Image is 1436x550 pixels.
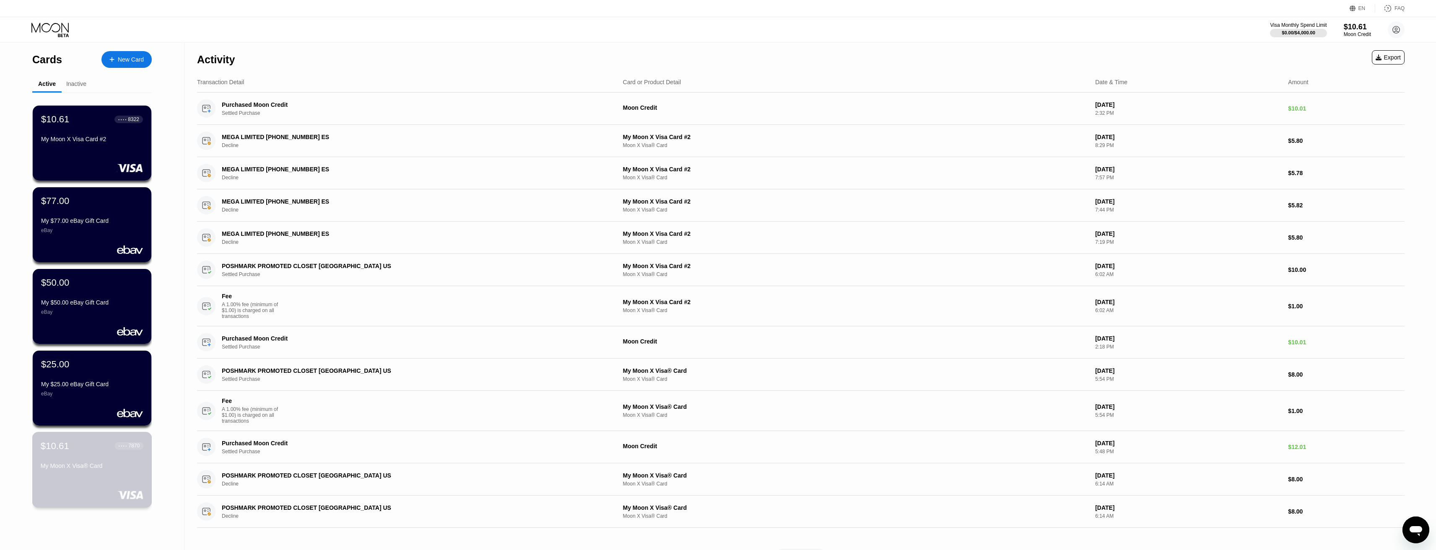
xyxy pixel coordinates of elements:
[1270,22,1327,28] div: Visa Monthly Spend Limit
[623,134,1089,140] div: My Moon X Visa Card #2
[128,443,140,449] div: 7870
[197,125,1405,157] div: MEGA LIMITED [PHONE_NUMBER] ESDeclineMy Moon X Visa Card #2Moon X Visa® Card[DATE]8:29 PM$5.80
[222,376,599,382] div: Settled Purchase
[222,481,599,487] div: Decline
[623,367,1089,374] div: My Moon X Visa® Card
[222,239,599,245] div: Decline
[118,118,127,121] div: ● ● ● ●
[222,134,573,140] div: MEGA LIMITED [PHONE_NUMBER] ES
[1402,516,1429,543] iframe: Button to launch messaging window
[1095,110,1281,116] div: 2:32 PM
[1288,79,1308,85] div: Amount
[38,80,56,87] div: Active
[197,254,1405,286] div: POSHMARK PROMOTED CLOSET [GEOGRAPHIC_DATA] USSettled PurchaseMy Moon X Visa Card #2Moon X Visa® C...
[1344,23,1371,31] div: $10.61
[1095,412,1281,418] div: 5:54 PM
[623,338,1089,345] div: Moon Credit
[1095,335,1281,342] div: [DATE]
[1095,263,1281,269] div: [DATE]
[1288,339,1405,346] div: $10.01
[197,431,1405,463] div: Purchased Moon CreditSettled PurchaseMoon Credit[DATE]5:48 PM$12.01
[41,299,143,306] div: My $50.00 eBay Gift Card
[41,440,69,451] div: $10.61
[1288,266,1405,273] div: $10.00
[1288,476,1405,483] div: $8.00
[623,299,1089,305] div: My Moon X Visa Card #2
[1288,234,1405,241] div: $5.80
[222,335,573,342] div: Purchased Moon Credit
[222,302,285,319] div: A 1.00% fee (minimum of $1.00) is charged on all transactions
[1095,367,1281,374] div: [DATE]
[1095,207,1281,213] div: 7:44 PM
[41,381,143,387] div: My $25.00 eBay Gift Card
[41,277,69,288] div: $50.00
[1288,371,1405,378] div: $8.00
[623,166,1089,173] div: My Moon X Visa Card #2
[1288,170,1405,176] div: $5.78
[33,106,151,181] div: $10.61● ● ● ●8322My Moon X Visa Card #2
[222,472,573,479] div: POSHMARK PROMOTED CLOSET [GEOGRAPHIC_DATA] US
[1095,403,1281,410] div: [DATE]
[1095,513,1281,519] div: 6:14 AM
[222,175,599,181] div: Decline
[623,104,1089,111] div: Moon Credit
[222,142,599,148] div: Decline
[222,398,280,404] div: Fee
[41,227,143,233] div: eBay
[33,269,151,344] div: $50.00My $50.00 eBay Gift CardeBay
[128,116,139,122] div: 8322
[1288,202,1405,209] div: $5.82
[197,463,1405,496] div: POSHMARK PROMOTED CLOSET [GEOGRAPHIC_DATA] USDeclineMy Moon X Visa® CardMoon X Visa® Card[DATE]6:...
[197,222,1405,254] div: MEGA LIMITED [PHONE_NUMBER] ESDeclineMy Moon X Visa Card #2Moon X Visa® Card[DATE]7:19 PM$5.80
[1288,444,1405,450] div: $12.01
[1095,440,1281,447] div: [DATE]
[1344,23,1371,37] div: $10.61Moon Credit
[1095,79,1127,85] div: Date & Time
[33,187,151,262] div: $77.00My $77.00 eBay Gift CardeBay
[623,376,1089,382] div: Moon X Visa® Card
[197,496,1405,528] div: POSHMARK PROMOTED CLOSET [GEOGRAPHIC_DATA] USDeclineMy Moon X Visa® CardMoon X Visa® Card[DATE]6:...
[1288,508,1405,515] div: $8.00
[623,230,1089,237] div: My Moon X Visa Card #2
[32,54,62,66] div: Cards
[1095,230,1281,237] div: [DATE]
[1095,472,1281,479] div: [DATE]
[197,79,244,85] div: Transaction Detail
[1095,504,1281,511] div: [DATE]
[1095,175,1281,181] div: 7:57 PM
[1282,30,1315,35] div: $0.00 / $4,000.00
[623,504,1089,511] div: My Moon X Visa® Card
[222,344,599,350] div: Settled Purchase
[41,136,143,142] div: My Moon X Visa Card #2
[222,198,573,205] div: MEGA LIMITED [PHONE_NUMBER] ES
[623,207,1089,213] div: Moon X Visa® Card
[33,432,151,507] div: $10.61● ● ● ●7870My Moon X Visa® Card
[623,79,681,85] div: Card or Product Detail
[197,286,1405,326] div: FeeA 1.00% fee (minimum of $1.00) is charged on all transactionsMy Moon X Visa Card #2Moon X Visa...
[1095,166,1281,173] div: [DATE]
[1095,134,1281,140] div: [DATE]
[1095,239,1281,245] div: 7:19 PM
[623,239,1089,245] div: Moon X Visa® Card
[101,51,152,68] div: New Card
[623,263,1089,269] div: My Moon X Visa Card #2
[1095,271,1281,277] div: 6:02 AM
[1375,4,1405,13] div: FAQ
[1095,142,1281,148] div: 8:29 PM
[222,449,599,454] div: Settled Purchase
[623,481,1089,487] div: Moon X Visa® Card
[1358,5,1366,11] div: EN
[1344,31,1371,37] div: Moon Credit
[222,271,599,277] div: Settled Purchase
[197,326,1405,359] div: Purchased Moon CreditSettled PurchaseMoon Credit[DATE]2:18 PM$10.01
[623,175,1089,181] div: Moon X Visa® Card
[222,440,573,447] div: Purchased Moon Credit
[33,351,151,426] div: $25.00My $25.00 eBay Gift CardeBay
[41,196,69,207] div: $77.00
[1288,137,1405,144] div: $5.80
[41,359,69,370] div: $25.00
[222,207,599,213] div: Decline
[1376,54,1401,61] div: Export
[41,217,143,224] div: My $77.00 eBay Gift Card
